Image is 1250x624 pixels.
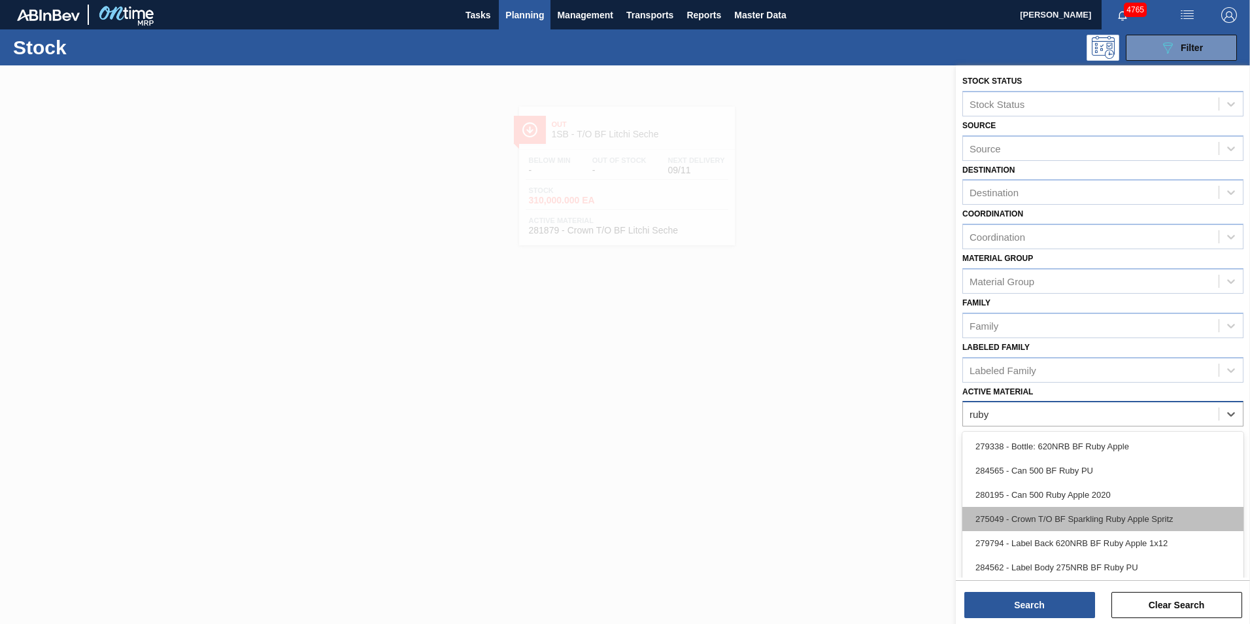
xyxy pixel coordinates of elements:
div: Stock Status [970,98,1024,109]
span: Master Data [734,7,786,23]
div: 275049 - Crown T/O BF Sparkling Ruby Apple Spritz [962,507,1243,531]
span: 4765 [1124,3,1147,17]
label: Labeled Family [962,343,1030,352]
label: Destination [962,165,1015,175]
div: 280195 - Can 500 Ruby Apple 2020 [962,483,1243,507]
div: 284562 - Label Body 275NRB BF Ruby PU [962,555,1243,580]
h1: Stock [13,40,209,55]
label: Family [962,298,990,307]
div: Programming: no user selected [1087,35,1119,61]
span: Planning [505,7,544,23]
div: 279794 - Label Back 620NRB BF Ruby Apple 1x12 [962,531,1243,555]
span: Tasks [464,7,492,23]
div: Source [970,143,1001,154]
div: Material Group [970,275,1034,286]
label: Material Group [962,254,1033,263]
div: 284565 - Can 500 BF Ruby PU [962,459,1243,483]
div: Labeled Family [970,364,1036,375]
label: Coordination [962,209,1023,218]
img: Logout [1221,7,1237,23]
img: userActions [1179,7,1195,23]
button: Notifications [1102,6,1143,24]
span: Transports [626,7,673,23]
label: Active Material [962,387,1033,396]
div: Coordination [970,232,1025,243]
div: Family [970,320,998,331]
img: TNhmsLtSVTkK8tSr43FrP2fwEKptu5GPRR3wAAAABJRU5ErkJggg== [17,9,80,21]
button: Filter [1126,35,1237,61]
span: Filter [1181,43,1203,53]
label: Source [962,121,996,130]
div: 279338 - Bottle: 620NRB BF Ruby Apple [962,434,1243,459]
div: Destination [970,187,1019,198]
label: Stock Status [962,77,1022,86]
span: Reports [686,7,721,23]
span: Management [557,7,613,23]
